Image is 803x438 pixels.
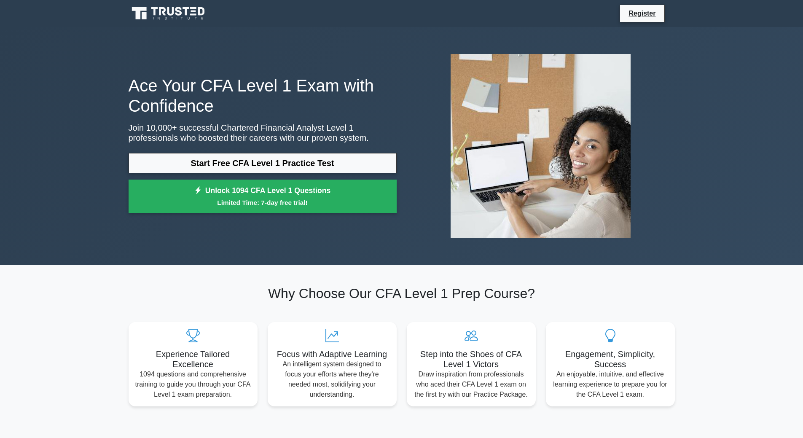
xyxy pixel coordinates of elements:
a: Start Free CFA Level 1 Practice Test [129,153,397,173]
h2: Why Choose Our CFA Level 1 Prep Course? [129,285,675,301]
a: Unlock 1094 CFA Level 1 QuestionsLimited Time: 7-day free trial! [129,180,397,213]
a: Register [623,8,661,19]
p: Draw inspiration from professionals who aced their CFA Level 1 exam on the first try with our Pra... [414,369,529,400]
p: Join 10,000+ successful Chartered Financial Analyst Level 1 professionals who boosted their caree... [129,123,397,143]
p: 1094 questions and comprehensive training to guide you through your CFA Level 1 exam preparation. [135,369,251,400]
h5: Step into the Shoes of CFA Level 1 Victors [414,349,529,369]
h1: Ace Your CFA Level 1 Exam with Confidence [129,75,397,116]
p: An enjoyable, intuitive, and effective learning experience to prepare you for the CFA Level 1 exam. [553,369,668,400]
h5: Focus with Adaptive Learning [274,349,390,359]
small: Limited Time: 7-day free trial! [139,198,386,207]
p: An intelligent system designed to focus your efforts where they're needed most, solidifying your ... [274,359,390,400]
h5: Engagement, Simplicity, Success [553,349,668,369]
h5: Experience Tailored Excellence [135,349,251,369]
